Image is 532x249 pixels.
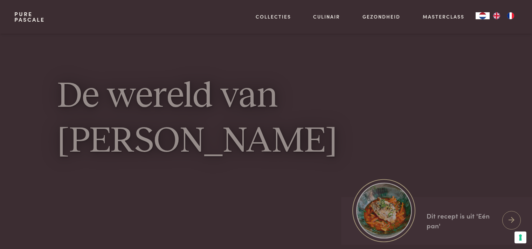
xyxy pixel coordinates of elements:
a: Collecties [256,13,291,20]
img: https://admin.purepascale.com/wp-content/uploads/2025/08/home_recept_link.jpg [356,183,412,238]
a: Culinair [313,13,340,20]
a: NL [476,12,490,19]
aside: Language selected: Nederlands [476,12,518,19]
a: PurePascale [14,11,45,22]
h1: De wereld van [PERSON_NAME] [57,75,475,164]
a: FR [504,12,518,19]
div: Language [476,12,490,19]
a: EN [490,12,504,19]
div: Dit recept is uit 'Eén pan' [427,211,497,231]
a: Masterclass [423,13,464,20]
a: https://admin.purepascale.com/wp-content/uploads/2025/08/home_recept_link.jpg Dit recept is uit '... [341,197,532,245]
button: Uw voorkeuren voor toestemming voor trackingtechnologieën [514,231,526,243]
a: Gezondheid [362,13,400,20]
ul: Language list [490,12,518,19]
